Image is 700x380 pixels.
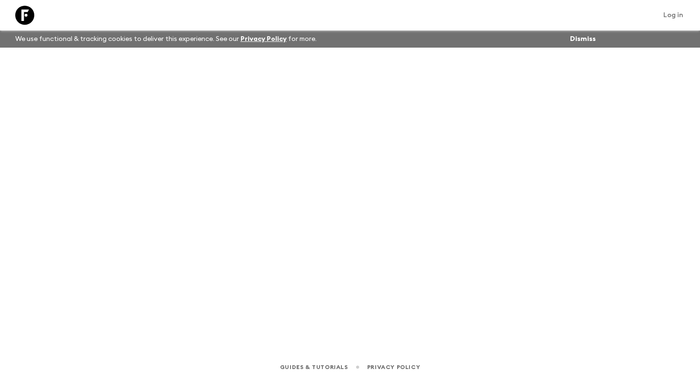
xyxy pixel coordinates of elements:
a: Privacy Policy [240,36,287,42]
a: Log in [658,9,689,22]
a: Privacy Policy [367,362,420,372]
button: Dismiss [568,32,598,46]
p: We use functional & tracking cookies to deliver this experience. See our for more. [11,30,320,48]
a: Guides & Tutorials [280,362,348,372]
